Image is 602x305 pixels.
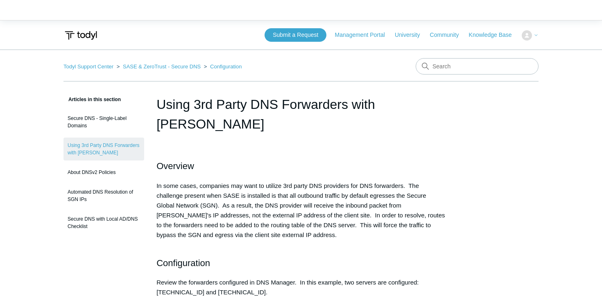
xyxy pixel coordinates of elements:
a: Management Portal [335,31,393,39]
p: Review the forwarders configured in DNS Manager. In this example, two servers are configured: [TE... [156,278,446,297]
a: Automated DNS Resolution of SGN IPs [63,184,144,207]
h2: Configuration [156,256,446,270]
p: In some cases, companies may want to utilize 3rd party DNS providers for DNS forwarders. The chal... [156,181,446,250]
a: SASE & ZeroTrust - Secure DNS [123,63,201,70]
h2: Overview [156,159,446,173]
a: About DNSv2 Policies [63,165,144,180]
a: Using 3rd Party DNS Forwarders with [PERSON_NAME] [63,138,144,160]
li: Configuration [202,63,242,70]
li: SASE & ZeroTrust - Secure DNS [115,63,202,70]
a: Configuration [210,63,242,70]
h1: Using 3rd Party DNS Forwarders with SASE [156,95,446,134]
li: Todyl Support Center [63,63,115,70]
a: Knowledge Base [469,31,520,39]
a: University [395,31,428,39]
a: Community [430,31,467,39]
a: Todyl Support Center [63,63,113,70]
span: Articles in this section [63,97,121,102]
img: Todyl Support Center Help Center home page [63,28,98,43]
input: Search [416,58,539,75]
a: Submit a Request [265,28,326,42]
a: Secure DNS with Local AD/DNS Checklist [63,211,144,234]
a: Secure DNS - Single-Label Domains [63,111,144,133]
